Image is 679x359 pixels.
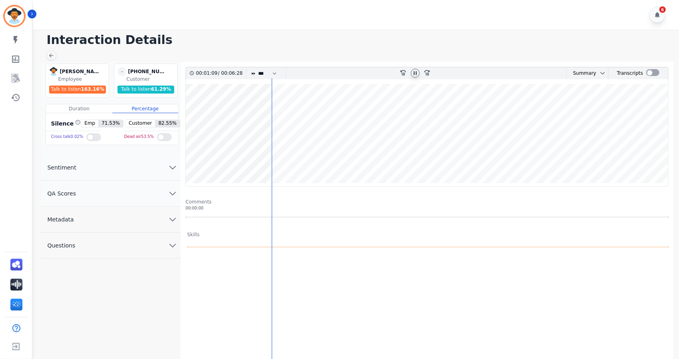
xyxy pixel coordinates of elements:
div: Transcripts [617,68,643,79]
div: Dead air 53.5 % [124,131,154,143]
span: 163.16 % [81,86,104,92]
div: Talk to listen [49,86,106,94]
div: 6 [659,6,666,13]
button: Metadata chevron down [41,207,181,233]
svg: chevron down [168,163,177,172]
span: 71.53 % [98,120,123,127]
div: Skills [187,231,199,238]
span: Metadata [41,215,80,223]
div: Summary [567,68,596,79]
div: Customer [126,76,175,82]
span: Customer [125,120,155,127]
span: 61.29 % [151,86,171,92]
svg: chevron down [599,70,606,76]
span: Questions [41,241,82,249]
div: Cross talk 0.02 % [51,131,83,143]
div: [PERSON_NAME] [60,67,100,76]
div: 00:01:09 [196,68,218,79]
img: Bordered avatar [5,6,24,26]
span: Emp [81,120,98,127]
div: Silence [49,120,81,128]
button: QA Scores chevron down [41,181,181,207]
div: Comments [185,199,669,205]
svg: chevron down [168,189,177,198]
div: Percentage [112,104,178,113]
svg: chevron down [168,241,177,250]
span: Sentiment [41,164,82,172]
div: [PHONE_NUMBER] [128,67,168,76]
div: Talk to listen [117,86,174,94]
span: - [117,67,126,76]
button: Questions chevron down [41,233,181,259]
div: 00:00:00 [185,205,669,211]
button: chevron down [596,70,606,76]
span: 82.55 % [155,120,180,127]
span: QA Scores [41,189,82,197]
div: Duration [46,104,112,113]
button: Sentiment chevron down [41,155,181,181]
div: / [196,68,245,79]
div: Employee [58,76,107,82]
h1: Interaction Details [46,33,671,47]
div: 00:06:28 [219,68,241,79]
svg: chevron down [168,215,177,224]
